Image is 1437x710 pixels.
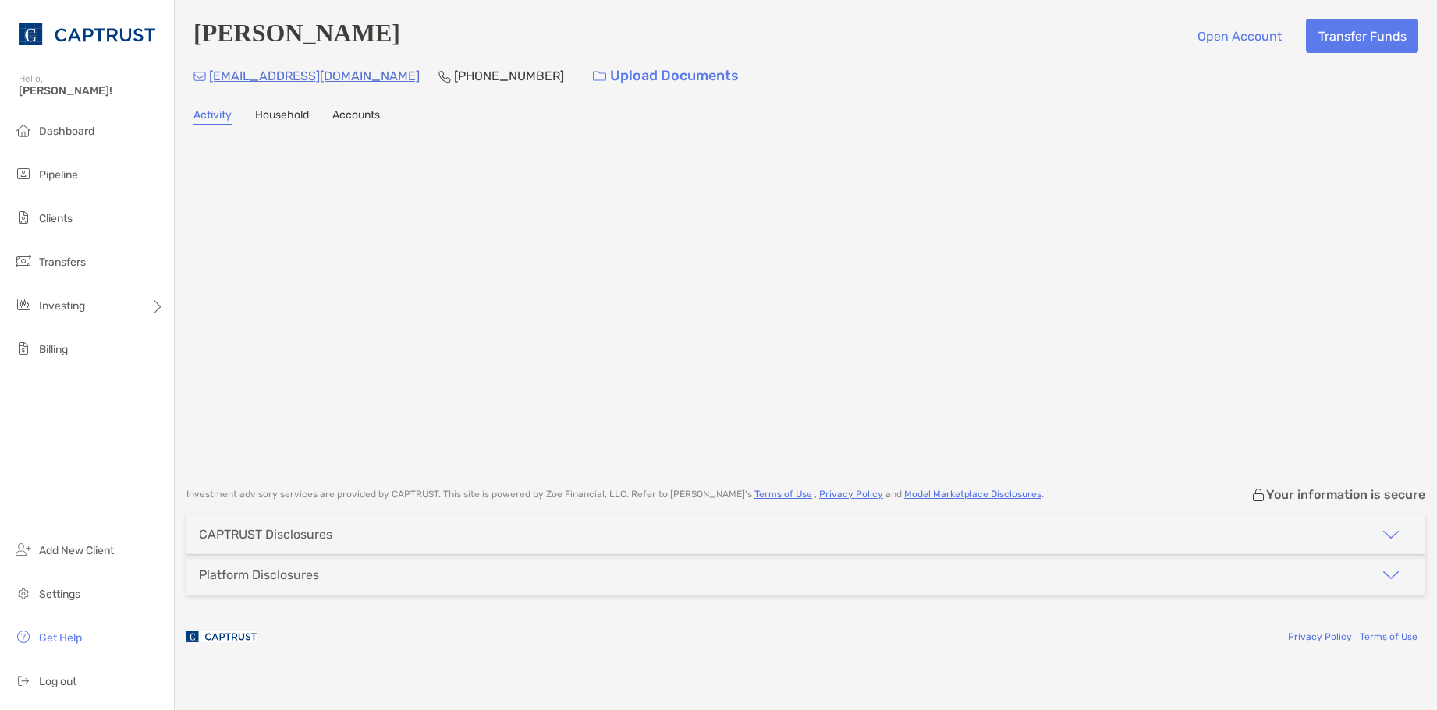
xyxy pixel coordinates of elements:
[39,212,73,225] span: Clients
[39,544,114,557] span: Add New Client
[593,71,606,82] img: button icon
[19,6,155,62] img: CAPTRUST Logo
[39,343,68,356] span: Billing
[332,108,380,125] a: Accounts
[14,121,33,140] img: dashboard icon
[39,256,86,269] span: Transfers
[14,208,33,227] img: clients icon
[438,70,451,83] img: Phone Icon
[39,299,85,313] span: Investing
[186,489,1044,500] p: Investment advisory services are provided by CAPTRUST . This site is powered by Zoe Financial, LL...
[14,540,33,559] img: add_new_client icon
[39,588,80,601] span: Settings
[1288,631,1352,642] a: Privacy Policy
[255,108,309,125] a: Household
[583,59,749,93] a: Upload Documents
[14,339,33,358] img: billing icon
[199,567,319,582] div: Platform Disclosures
[39,631,82,645] span: Get Help
[39,125,94,138] span: Dashboard
[14,295,33,314] img: investing icon
[14,671,33,690] img: logout icon
[1382,525,1400,544] img: icon arrow
[209,66,420,86] p: [EMAIL_ADDRESS][DOMAIN_NAME]
[1306,19,1418,53] button: Transfer Funds
[193,72,206,81] img: Email Icon
[193,108,232,125] a: Activity
[186,619,257,654] img: company logo
[193,19,400,53] h4: [PERSON_NAME]
[199,527,332,542] div: CAPTRUST Disclosures
[754,489,812,500] a: Terms of Use
[904,489,1041,500] a: Model Marketplace Disclosures
[19,84,165,97] span: [PERSON_NAME]!
[39,675,76,688] span: Log out
[39,168,78,182] span: Pipeline
[14,252,33,270] img: transfers icon
[1266,487,1425,502] p: Your information is secure
[14,627,33,646] img: get-help icon
[1382,566,1400,585] img: icon arrow
[454,66,564,86] p: [PHONE_NUMBER]
[819,489,883,500] a: Privacy Policy
[14,584,33,602] img: settings icon
[14,164,33,183] img: pipeline icon
[1360,631,1417,642] a: Terms of Use
[1185,19,1293,53] button: Open Account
